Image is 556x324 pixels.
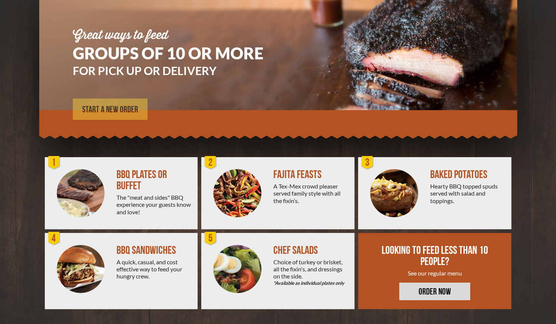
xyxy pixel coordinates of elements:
[117,194,192,215] div: The "meat and sides" BBQ experience your guests know and love!
[380,270,490,277] div: See our regular menu
[73,29,286,41] div: Great ways to feed
[73,65,286,76] h3: FOR PICK UP OR DELIVERY
[430,169,505,180] div: BAKED POTATOES
[273,280,348,287] em: *Available as individual plates only
[117,169,192,191] div: BBQ PLATES OR BUFFET
[203,231,218,246] div: 5
[370,169,418,217] img: PEJ-Baked-Potato.png
[203,155,218,170] div: 2
[117,258,192,280] div: A quick, casual, and cost effective way to feed your hungry crew.
[82,105,138,114] span: START A NEW ORDER
[273,169,348,180] div: FAJITA FEASTS
[57,169,105,217] img: PEJ-BBQ-Buffet.png
[47,231,62,246] div: 4
[117,245,192,256] div: BBQ SANDWICHES
[73,45,286,61] h1: GROUPS OF 10 OR MORE
[360,155,375,170] div: 3
[380,245,490,267] div: LOOKING TO FEED LESS THAN 10 PEOPLE?
[213,169,261,217] img: PEJ-Fajitas.png
[430,183,505,204] div: Hearty BBQ topped spuds served with salad and toppings.
[57,245,105,293] img: PEJ-BBQ-Sandwich.png
[213,245,261,293] img: Salad-Circle.png
[399,283,470,300] a: ORDER NOW
[73,99,147,120] a: START A NEW ORDER
[273,258,348,287] div: Choice of turkey or brisket, all the fixin's, and dressings on the side.
[273,183,348,204] div: A Tex-Mex crowd pleaser served family style with all the fixin’s.
[273,245,348,256] div: CHEF SALADS
[47,155,62,170] div: 1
